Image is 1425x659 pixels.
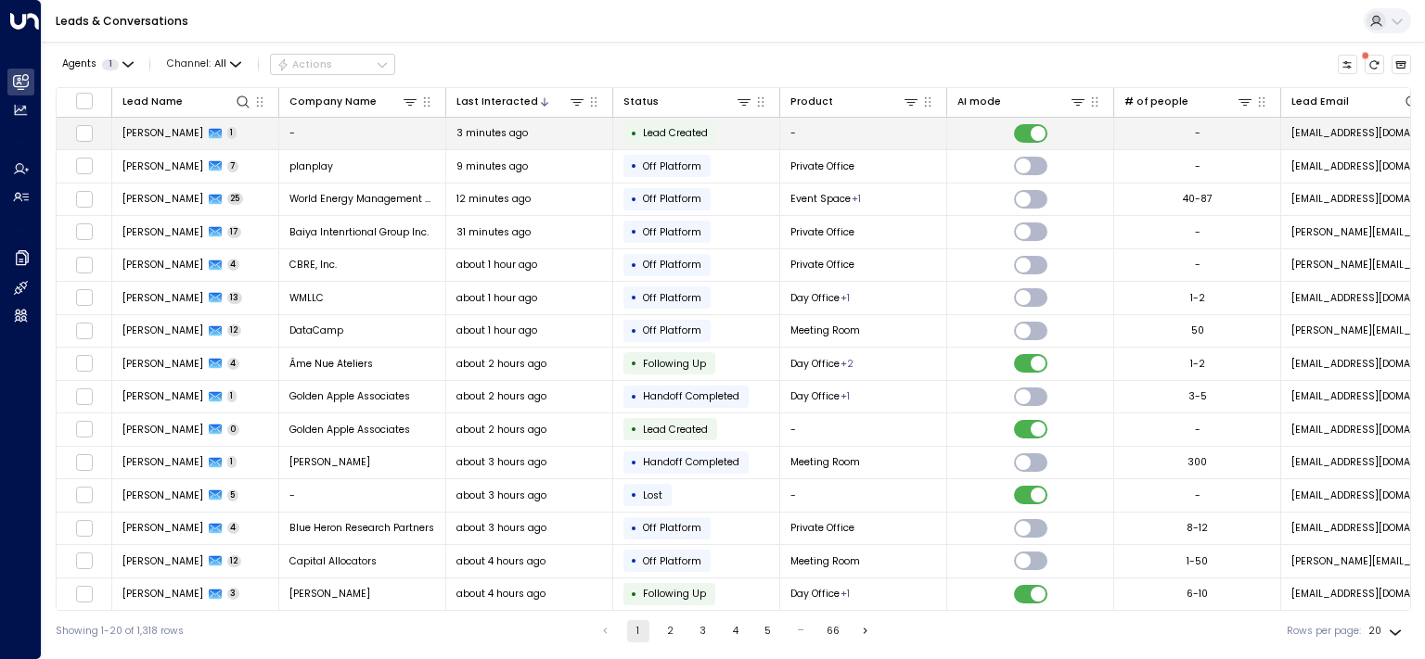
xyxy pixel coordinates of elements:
span: Toggle select row [75,487,93,504]
div: • [631,483,637,507]
div: Private Office [841,389,850,403]
span: Off Platform [643,323,701,337]
span: DataCamp [289,323,343,337]
div: • [631,385,637,409]
div: 1-50 [1187,554,1208,568]
div: Product [790,93,920,110]
div: Actions [276,58,333,71]
span: Brian Hooven [122,291,203,305]
a: Leads & Conversations [56,13,188,29]
div: Lead Email [1291,94,1349,110]
div: Private Office [841,291,850,305]
div: • [631,121,637,146]
div: - [1195,258,1200,272]
span: Off Platform [643,225,701,239]
div: • [631,319,637,343]
span: 1 [227,390,237,402]
span: Day Office [790,357,840,371]
span: Alan Gibson [122,323,203,337]
span: about 3 hours ago [456,488,546,502]
span: 31 minutes ago [456,225,531,239]
span: Day Office [790,587,840,601]
td: - [780,479,947,512]
span: 13 [227,292,243,304]
span: Toggle select row [75,158,93,175]
button: Go to page 2 [660,620,682,642]
button: Channel:All [161,55,247,74]
span: There are new threads available. Refresh the grid to view the latest updates. [1365,55,1385,75]
span: 25 [227,193,244,205]
span: Toggle select row [75,223,93,241]
nav: pagination navigation [594,620,878,642]
span: Off Platform [643,291,701,305]
div: • [631,516,637,540]
span: about 1 hour ago [456,291,537,305]
span: Maggie [122,225,203,239]
span: Day Office [790,389,840,403]
span: Toggle select row [75,355,93,373]
span: Toggle select row [75,256,93,273]
div: 20 [1368,620,1406,642]
span: Baiya Intenrtional Group Inc. [289,225,429,239]
span: Meeting Room [790,554,860,568]
span: 9 minutes ago [456,159,528,173]
span: 12 [227,555,242,567]
span: Hank Strmac [122,554,203,568]
span: 12 [227,324,242,336]
span: Toggle select row [75,387,93,405]
span: about 3 hours ago [456,455,546,469]
span: 7 [227,160,239,172]
span: Channel: [161,55,247,74]
span: about 1 hour ago [456,258,537,272]
div: 40-87 [1183,192,1213,206]
span: 3 [227,588,240,600]
div: Last Interacted [456,94,538,110]
span: Preston Konrad [122,587,203,601]
span: Toggle select row [75,453,93,471]
span: Toggle select row [75,552,93,570]
label: Rows per page: [1287,624,1361,639]
span: about 4 hours ago [456,554,546,568]
span: Off Platform [643,521,701,535]
div: • [631,549,637,573]
span: Preston Lane [289,587,370,601]
span: Toggle select all [75,92,93,109]
span: Capital Allocators [289,554,377,568]
span: about 3 hours ago [456,521,546,535]
div: Company Name [289,93,419,110]
div: • [631,253,637,277]
span: Off Platform [643,159,701,173]
button: Go to page 3 [692,620,714,642]
div: - [1195,159,1200,173]
span: WMLLC [289,291,324,305]
span: 0 [227,424,240,436]
div: Product [790,94,833,110]
span: Charnice Cush [122,521,203,535]
span: Toggle select row [75,190,93,208]
span: Toggle select row [75,585,93,602]
span: Ian Yin [122,389,203,403]
span: Private Office [790,521,854,535]
div: - [1195,126,1200,140]
div: Status [623,94,659,110]
div: - [1195,423,1200,437]
div: Company Name [289,94,377,110]
span: Private Office [790,159,854,173]
button: page 1 [627,620,649,642]
span: Following Up [643,357,706,371]
span: about 2 hours ago [456,389,546,403]
span: 1 [227,127,237,139]
span: CBRE, Inc. [289,258,337,272]
span: 17 [227,226,242,238]
span: Âme Nue Ateliers [289,357,373,371]
span: John Doe [122,126,203,140]
span: Lead Created [643,423,708,437]
span: jong Lee [122,159,203,173]
button: Go to page 4 [725,620,747,642]
div: Lead Name [122,93,252,110]
span: Lost [643,488,662,502]
div: 300 [1187,455,1207,469]
span: Off Platform [643,554,701,568]
span: Blue Heron Research Partners [289,521,434,535]
div: • [631,154,637,178]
